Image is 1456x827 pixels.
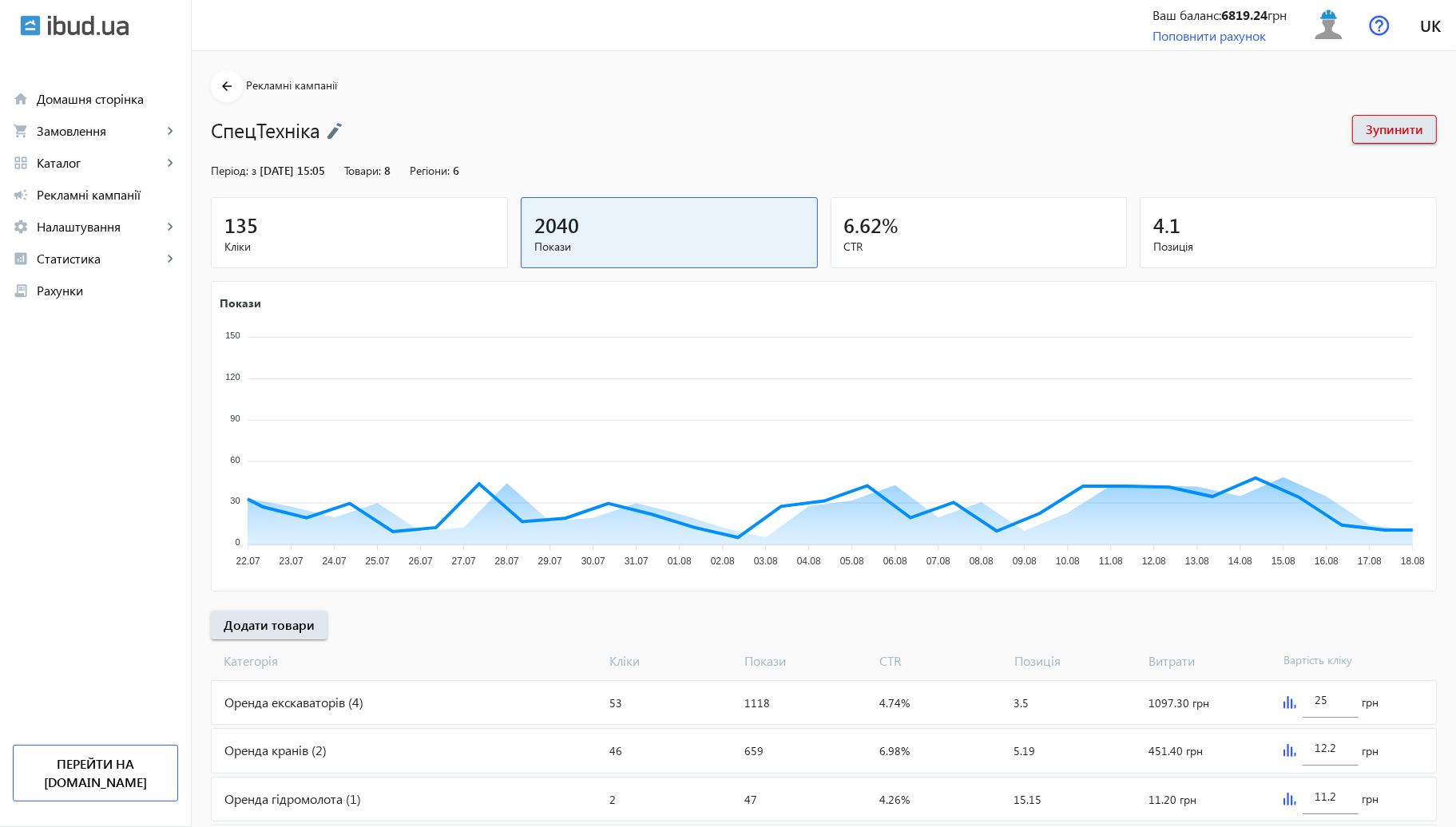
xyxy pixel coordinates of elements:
span: 3.5 [1014,695,1029,710]
mat-icon: settings [13,219,29,235]
mat-icon: keyboard_arrow_right [162,251,178,267]
img: ibud.svg [20,15,41,36]
span: 4.1 [1153,212,1180,238]
tspan: 24.07 [323,556,347,567]
span: CTR [873,652,1008,670]
span: 8 [384,163,391,178]
img: graph.svg [1283,696,1296,709]
tspan: 17.08 [1358,556,1382,567]
span: Категорія [211,652,603,670]
span: Зупинити [1366,121,1423,138]
span: 451.40 грн [1149,743,1203,758]
span: Домашня сторінка [37,91,178,107]
tspan: 26.07 [409,556,433,567]
tspan: 03.08 [754,556,778,567]
img: graph.svg [1283,744,1296,757]
span: грн [1362,791,1379,807]
img: user.svg [1311,7,1347,43]
mat-icon: arrow_back [217,77,237,97]
span: Рекламні кампанії [246,77,337,93]
tspan: 120 [225,372,240,382]
span: Додати товари [224,616,315,634]
span: Регіони: [410,163,450,178]
span: Позиція [1153,239,1423,255]
span: 2 [610,792,617,807]
img: graph.svg [1283,793,1296,805]
h1: СпецТехніка [211,116,1336,144]
tspan: 02.08 [711,556,735,567]
span: 5.19 [1014,743,1035,758]
span: Замовлення [37,123,162,139]
span: 2040 [534,212,579,238]
span: 11.20 грн [1149,792,1196,807]
span: Статистика [37,251,162,267]
b: 6819.24 [1221,6,1268,23]
mat-icon: keyboard_arrow_right [162,219,178,235]
button: Зупинити [1352,115,1437,144]
tspan: 05.08 [840,556,864,567]
tspan: 16.08 [1315,556,1339,567]
tspan: 29.07 [538,556,562,567]
span: Витрати [1143,652,1278,670]
tspan: 60 [230,455,240,465]
span: 659 [744,743,764,758]
span: uk [1420,15,1441,35]
button: Додати товари [211,611,327,639]
tspan: 23.07 [280,556,303,567]
tspan: 12.08 [1142,556,1166,567]
tspan: 18.08 [1401,556,1425,567]
span: [DATE] 15:05 [260,163,325,178]
span: 6 [453,163,459,178]
span: Позиція [1008,652,1143,670]
mat-icon: shopping_cart [13,123,29,139]
div: Ваш баланс: грн [1153,6,1287,24]
span: Товари: [344,163,381,178]
span: CTR [844,239,1114,255]
span: Рекламні кампанії [37,187,178,203]
a: Поповнити рахунок [1153,27,1266,44]
span: Кліки [603,652,738,670]
span: Період: з [211,163,256,178]
tspan: 11.08 [1099,556,1123,567]
span: грн [1362,694,1379,710]
span: грн [1362,743,1379,759]
img: help.svg [1369,15,1390,36]
img: ibud_text.svg [48,15,129,36]
span: 4.74% [879,695,910,710]
tspan: 14.08 [1228,556,1252,567]
span: Рахунки [37,283,178,299]
tspan: 09.08 [1013,556,1037,567]
tspan: 13.08 [1185,556,1209,567]
tspan: 27.07 [452,556,476,567]
mat-icon: analytics [13,251,29,267]
span: 1118 [744,695,770,710]
div: Оренда гідромолота (1) [212,778,604,821]
tspan: 07.08 [926,556,950,567]
tspan: 10.08 [1056,556,1080,567]
span: 6.98% [879,743,910,758]
span: Покази [738,652,873,670]
mat-icon: grid_view [13,155,29,171]
tspan: 04.08 [797,556,821,567]
tspan: 01.08 [668,556,692,567]
mat-icon: home [13,91,29,107]
tspan: 25.07 [366,556,390,567]
div: Оренда екскаваторів (4) [212,681,604,724]
span: Кліки [224,239,494,255]
span: 47 [744,792,757,807]
div: Оренда кранів (2) [212,729,604,772]
span: 15.15 [1014,792,1041,807]
tspan: 30 [230,497,240,506]
mat-icon: receipt_long [13,283,29,299]
span: Каталог [37,155,162,171]
mat-icon: keyboard_arrow_right [162,155,178,171]
tspan: 15.08 [1272,556,1295,567]
mat-icon: keyboard_arrow_right [162,123,178,139]
tspan: 31.07 [625,556,649,567]
mat-icon: campaign [13,187,29,203]
span: 6.62 [844,212,883,238]
span: % [883,212,899,238]
tspan: 06.08 [883,556,907,567]
span: 53 [610,695,623,710]
span: 4.26% [879,792,910,807]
